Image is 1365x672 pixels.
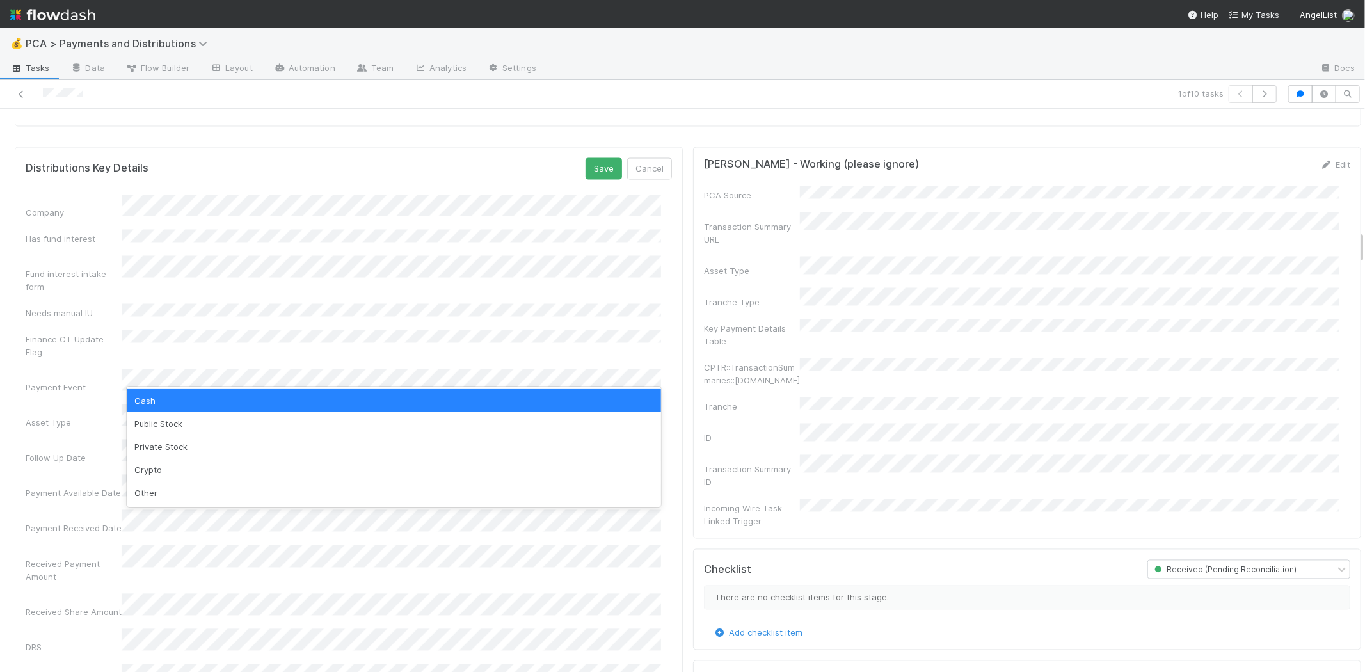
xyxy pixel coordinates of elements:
div: Needs manual IU [26,307,122,320]
a: Edit [1320,159,1350,170]
div: Key Payment Details Table [704,323,800,348]
div: Transaction Summary ID [704,463,800,489]
a: My Tasks [1229,8,1279,21]
a: Layout [200,59,263,79]
a: Settings [477,59,547,79]
div: Help [1188,8,1218,21]
div: Transaction Summary URL [704,221,800,246]
span: AngelList [1300,10,1337,20]
span: Flow Builder [125,61,189,74]
div: Fund interest intake form [26,268,122,294]
div: Payment Available Date [26,487,122,500]
div: Tranche [704,401,800,413]
div: Payment Event [26,381,122,394]
a: Analytics [404,59,477,79]
h5: Distributions Key Details [26,163,148,175]
span: Received (Pending Reconciliation) [1152,565,1297,575]
div: DRS [26,641,122,654]
span: 💰 [10,38,23,49]
div: Payment Received Date [26,522,122,535]
div: CPTR::TransactionSummaries::[DOMAIN_NAME] [704,362,800,387]
div: Asset Type [26,417,122,429]
span: Tasks [10,61,50,74]
div: Received Payment Amount [26,558,122,584]
a: Automation [263,59,346,79]
span: My Tasks [1229,10,1279,20]
div: Company [26,207,122,220]
div: PCA Source [704,189,800,202]
img: avatar_99e80e95-8f0d-4917-ae3c-b5dad577a2b5.png [1342,9,1355,22]
button: Cancel [627,158,672,180]
div: Private Stock [127,435,661,458]
span: 1 of 10 tasks [1178,87,1224,100]
h5: [PERSON_NAME] - Working (please ignore) [704,158,919,171]
div: Other [127,481,661,504]
a: Data [60,59,115,79]
a: Team [346,59,404,79]
div: Public Stock [127,412,661,435]
div: Incoming Wire Task Linked Trigger [704,502,800,528]
a: Add checklist item [714,628,802,638]
div: Follow Up Date [26,452,122,465]
div: Has fund interest [26,233,122,246]
div: Crypto [127,458,661,481]
a: Docs [1309,59,1365,79]
h5: Checklist [704,564,751,577]
img: logo-inverted-e16ddd16eac7371096b0.svg [10,4,95,26]
div: Tranche Type [704,296,800,309]
button: Save [586,158,622,180]
a: Flow Builder [115,59,200,79]
div: Received Share Amount [26,606,122,619]
div: ID [704,432,800,445]
span: PCA > Payments and Distributions [26,37,214,50]
div: Asset Type [704,265,800,278]
div: Finance CT Update Flag [26,333,122,359]
div: There are no checklist items for this stage. [704,586,1350,610]
div: Cash [127,389,661,412]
